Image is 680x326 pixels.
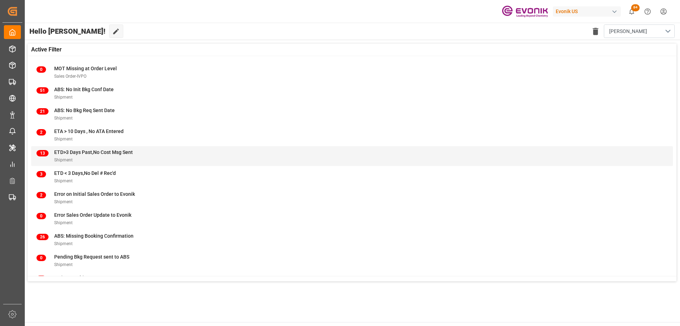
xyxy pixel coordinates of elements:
span: 84 [631,4,640,11]
span: Sales Order-IVPO [54,74,86,79]
button: show 84 new notifications [624,4,640,20]
span: Shipment [54,116,73,121]
span: 2 [36,192,46,198]
span: Main-Leg Shipment # Error [54,275,114,281]
a: 0Main-Leg Shipment # Error [36,274,668,289]
span: Error Sales Order Update to Evonik [54,212,131,218]
span: Shipment [54,262,73,267]
span: 2 [36,129,46,136]
button: Evonik US [553,5,624,18]
a: 0Pending Bkg Request sent to ABSShipment [36,253,668,268]
span: Shipment [54,241,73,246]
a: 3ETD < 3 Days,No Del # Rec'dShipment [36,170,668,184]
a: 51ABS: No Init Bkg Conf DateShipment [36,86,668,101]
a: 0Error Sales Order Update to EvonikShipment [36,211,668,226]
span: ABS: No Bkg Req Sent Date [54,107,115,113]
span: ETD < 3 Days,No Del # Rec'd [54,170,116,176]
span: 51 [36,87,49,94]
div: Evonik US [553,6,621,17]
a: 0MOT Missing at Order LevelSales Order-IVPO [36,65,668,80]
button: open menu [604,24,675,38]
span: 0 [36,276,46,282]
span: Pending Bkg Request sent to ABS [54,254,129,260]
span: Shipment [54,158,73,162]
span: Active Filter [31,45,62,54]
span: Hello [PERSON_NAME]! [29,24,106,38]
a: 13ETD>3 Days Past,No Cost Msg SentShipment [36,149,668,164]
span: 0 [36,66,46,73]
span: MOT Missing at Order Level [54,66,117,71]
span: 26 [36,234,49,240]
span: 21 [36,108,49,115]
a: 2ETA > 10 Days , No ATA EnteredShipment [36,128,668,143]
span: Shipment [54,178,73,183]
span: ABS: Missing Booking Confirmation [54,233,134,239]
a: 21ABS: No Bkg Req Sent DateShipment [36,107,668,122]
span: 13 [36,150,49,156]
span: ABS: No Init Bkg Conf Date [54,87,114,92]
span: Error on Initial Sales Order to Evonik [54,191,135,197]
a: 2Error on Initial Sales Order to EvonikShipment [36,190,668,205]
span: Shipment [54,137,73,142]
span: Shipment [54,220,73,225]
a: 26ABS: Missing Booking ConfirmationShipment [36,232,668,247]
img: Evonik-brand-mark-Deep-Purple-RGB.jpeg_1700498283.jpeg [502,5,548,18]
span: [PERSON_NAME] [609,28,647,35]
button: Help Center [640,4,656,20]
span: 0 [36,213,46,219]
span: Shipment [54,199,73,204]
span: 3 [36,171,46,177]
span: Shipment [54,95,73,100]
span: ETA > 10 Days , No ATA Entered [54,128,124,134]
span: 0 [36,255,46,261]
span: ETD>3 Days Past,No Cost Msg Sent [54,149,133,155]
